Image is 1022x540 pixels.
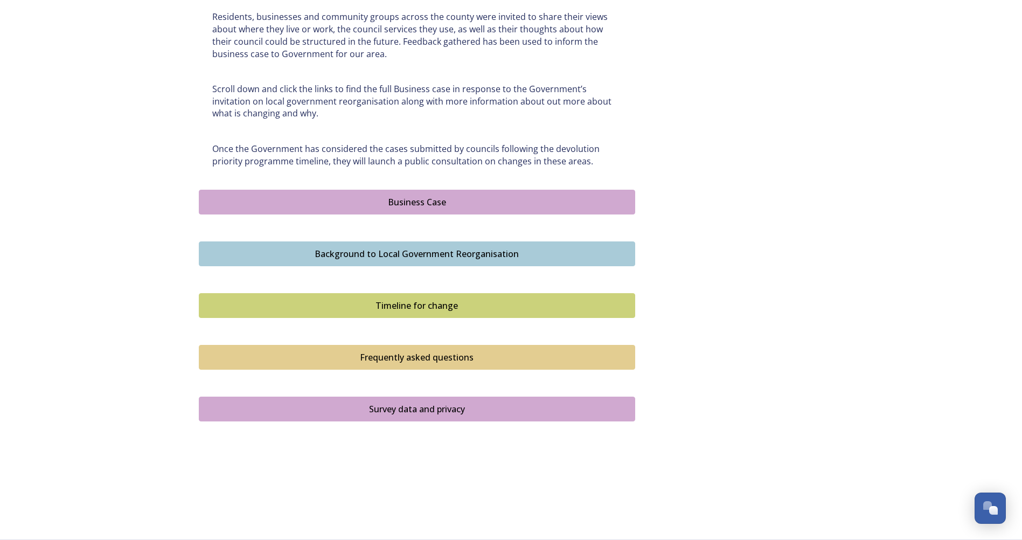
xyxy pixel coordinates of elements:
[199,397,635,421] button: Survey data and privacy
[199,345,635,370] button: Frequently asked questions
[212,143,622,167] p: Once the Government has considered the cases submitted by councils following the devolution prior...
[205,351,629,364] div: Frequently asked questions
[212,83,622,120] p: Scroll down and click the links to find the full Business case in response to the Government’s in...
[205,403,629,416] div: Survey data and privacy
[205,299,629,312] div: Timeline for change
[199,241,635,266] button: Background to Local Government Reorganisation
[212,11,622,60] p: Residents, businesses and community groups across the county were invited to share their views ab...
[199,190,635,214] button: Business Case
[975,493,1006,524] button: Open Chat
[205,196,629,209] div: Business Case
[205,247,629,260] div: Background to Local Government Reorganisation
[199,293,635,318] button: Timeline for change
